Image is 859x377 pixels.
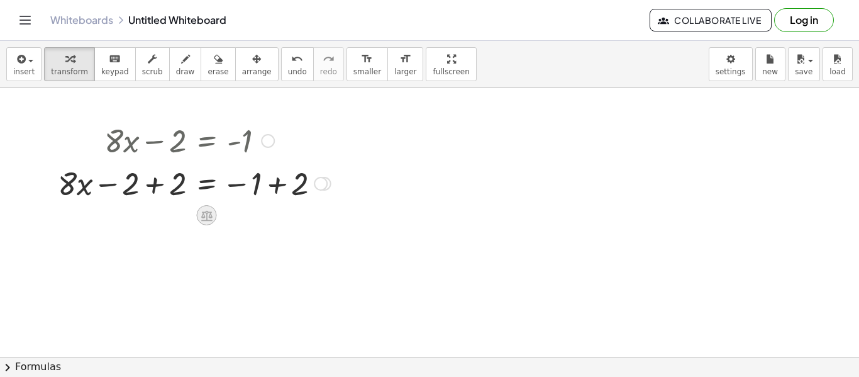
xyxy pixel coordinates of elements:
button: arrange [235,47,279,81]
span: draw [176,67,195,76]
i: format_size [399,52,411,67]
button: draw [169,47,202,81]
button: scrub [135,47,170,81]
button: fullscreen [426,47,476,81]
i: keyboard [109,52,121,67]
button: new [755,47,785,81]
button: undoundo [281,47,314,81]
div: Apply the same math to both sides of the equation [196,205,216,225]
span: load [829,67,846,76]
i: format_size [361,52,373,67]
span: keypad [101,67,129,76]
button: redoredo [313,47,344,81]
span: scrub [142,67,163,76]
span: transform [51,67,88,76]
span: smaller [353,67,381,76]
span: larger [394,67,416,76]
button: erase [201,47,235,81]
span: insert [13,67,35,76]
button: format_sizesmaller [346,47,388,81]
button: Toggle navigation [15,10,35,30]
i: redo [323,52,335,67]
span: save [795,67,812,76]
span: fullscreen [433,67,469,76]
span: arrange [242,67,272,76]
span: settings [716,67,746,76]
i: undo [291,52,303,67]
a: Whiteboards [50,14,113,26]
button: keyboardkeypad [94,47,136,81]
button: format_sizelarger [387,47,423,81]
span: new [762,67,778,76]
button: transform [44,47,95,81]
button: load [823,47,853,81]
button: Collaborate Live [650,9,772,31]
button: settings [709,47,753,81]
span: undo [288,67,307,76]
button: insert [6,47,42,81]
span: redo [320,67,337,76]
button: Log in [774,8,834,32]
span: erase [208,67,228,76]
button: save [788,47,820,81]
span: Collaborate Live [660,14,761,26]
